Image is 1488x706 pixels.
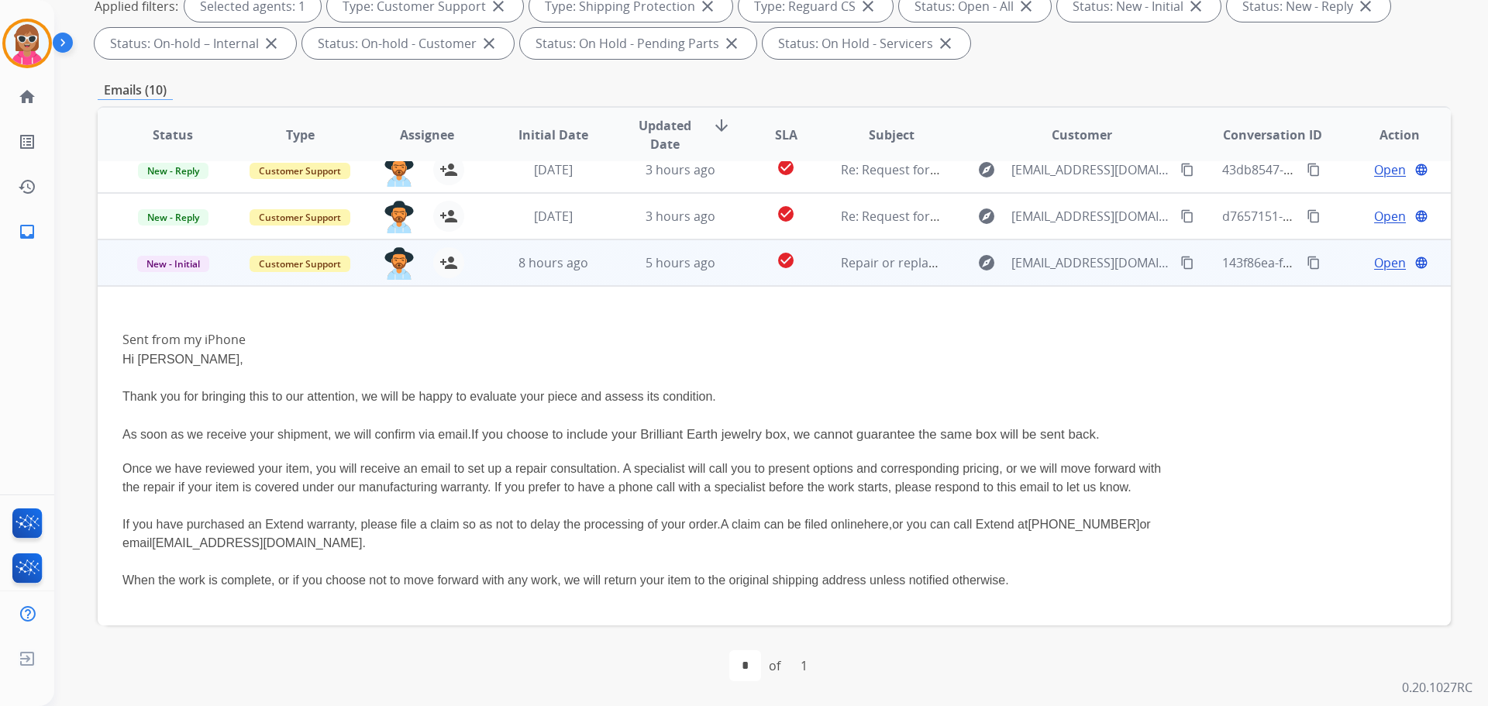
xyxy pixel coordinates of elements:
img: agent-avatar [384,154,415,187]
span: Assignee [400,126,454,144]
mat-icon: list_alt [18,133,36,151]
a: here, [864,518,892,531]
mat-icon: content_copy [1180,163,1194,177]
span: Conversation ID [1223,126,1322,144]
th: Action [1324,108,1451,162]
div: Status: On Hold - Pending Parts [520,28,756,59]
div: Sent from my iPhone [122,330,1173,350]
span: New - Reply [138,163,208,179]
mat-icon: close [722,34,741,53]
span: 5 hours ago [646,254,715,271]
span: New - Initial [137,256,209,272]
mat-icon: content_copy [1307,163,1321,177]
div: of [769,656,780,675]
span: [EMAIL_ADDRESS][DOMAIN_NAME] [152,536,362,549]
span: Type [286,126,315,144]
span: 8 hours ago [518,254,588,271]
div: Status: On-hold - Customer [302,28,514,59]
div: 1 [788,650,820,681]
span: [EMAIL_ADDRESS][DOMAIN_NAME] [1011,160,1171,179]
span: 3 hours ago [646,161,715,178]
mat-icon: person_add [439,160,458,179]
mat-icon: arrow_downward [712,116,731,135]
span: Hi [PERSON_NAME], [122,353,243,366]
span: Open [1374,160,1406,179]
mat-icon: home [18,88,36,106]
span: Open [1374,207,1406,226]
span: d7657151-48cf-4494-ae9a-f06fd71f3068 [1222,208,1449,225]
span: Initial Date [518,126,588,144]
span: Updated Date [630,116,701,153]
span: [DATE] [534,161,573,178]
big: If you choose to include your Brilliant Earth jewelry box, we cannot guarantee the same box will ... [471,427,1100,442]
span: Status [153,126,193,144]
mat-icon: content_copy [1180,209,1194,223]
mat-icon: person_add [439,253,458,272]
img: avatar [5,22,49,65]
span: Customer Support [250,256,350,272]
span: Customer Support [250,209,350,226]
span: Once we have reviewed your item, you will receive an email to set up a repair consultation. A spe... [122,462,1161,494]
span: [DATE] [534,208,573,225]
span: 3 hours ago [646,208,715,225]
img: agent-avatar [384,201,415,233]
span: [PHONE_NUMBER] [1028,518,1139,531]
mat-icon: content_copy [1180,256,1194,270]
mat-icon: content_copy [1307,256,1321,270]
mat-icon: explore [977,207,996,226]
span: Subject [869,126,914,144]
p: Emails (10) [98,81,173,100]
span: [EMAIL_ADDRESS][DOMAIN_NAME] [1011,207,1171,226]
span: [EMAIL_ADDRESS][DOMAIN_NAME] [1011,253,1171,272]
span: Open [1374,253,1406,272]
mat-icon: check_circle [777,205,795,223]
span: New - Reply [138,209,208,226]
mat-icon: content_copy [1307,209,1321,223]
span: Re: Request for photos [841,161,975,178]
mat-icon: inbox [18,222,36,241]
span: Re: Request for photos [841,208,975,225]
mat-icon: close [480,34,498,53]
span: 43db8547-d7e1-4fa1-981b-fd5888df7987 [1222,161,1456,178]
mat-icon: language [1414,209,1428,223]
img: agent-avatar [384,247,415,280]
mat-icon: person_add [439,207,458,226]
span: Customer Support [250,163,350,179]
mat-icon: explore [977,160,996,179]
span: A claim can be filed online or you can call Extend at or email . [122,518,1151,549]
span: f your item is covered under our manufacturing warranty. If you prefer to have a phone call with ... [122,462,1161,549]
span: Customer [1052,126,1112,144]
div: Status: On Hold - Servicers [763,28,970,59]
mat-icon: explore [977,253,996,272]
span: 143f86ea-f606-4251-be5b-5839a535c1f9 [1222,254,1452,271]
mat-icon: check_circle [777,251,795,270]
mat-icon: history [18,177,36,196]
span: Thank you for bringing this to our attention, we will be happy to evaluate your piece and assess ... [122,390,716,441]
span: SLA [775,126,797,144]
mat-icon: language [1414,163,1428,177]
mat-icon: close [262,34,281,53]
p: 0.20.1027RC [1402,678,1472,697]
mat-icon: close [936,34,955,53]
div: Status: On-hold – Internal [95,28,296,59]
mat-icon: language [1414,256,1428,270]
mat-icon: check_circle [777,158,795,177]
